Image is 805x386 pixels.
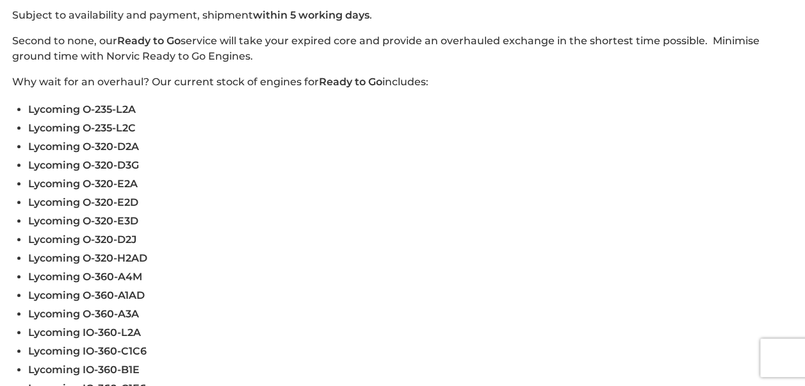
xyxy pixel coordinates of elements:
[28,215,138,227] span: Lycoming O-320-E3D
[28,159,139,171] span: Lycoming O-320-D3G
[28,196,138,208] span: Lycoming O-320-E2D
[28,345,147,357] span: Lycoming IO-360-C1C6
[28,364,140,376] span: Lycoming IO-360-B1E
[28,122,136,134] span: Lycoming O-235-L2C
[253,9,370,21] strong: within 5 working days
[117,35,181,47] strong: Ready to Go
[12,33,793,64] p: Second to none, our service will take your expired core and provide an overhauled exchange in the...
[28,103,136,115] span: Lycoming O-235-L2A
[28,252,147,264] span: Lycoming O-320-H2AD
[319,76,382,88] strong: Ready to Go
[28,233,136,246] span: Lycoming O-320-D2J
[28,308,139,320] span: Lycoming O-360-A3A
[28,178,138,190] span: Lycoming O-320-E2A
[12,74,793,90] p: Why wait for an overhaul? Our current stock of engines for includes:
[28,271,142,283] span: Lycoming O-360-A4M
[12,8,793,23] p: Subject to availability and payment, shipment .
[28,326,141,339] span: Lycoming IO-360-L2A
[28,140,139,153] span: Lycoming O-320-D2A
[28,289,145,301] span: Lycoming O-360-A1AD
